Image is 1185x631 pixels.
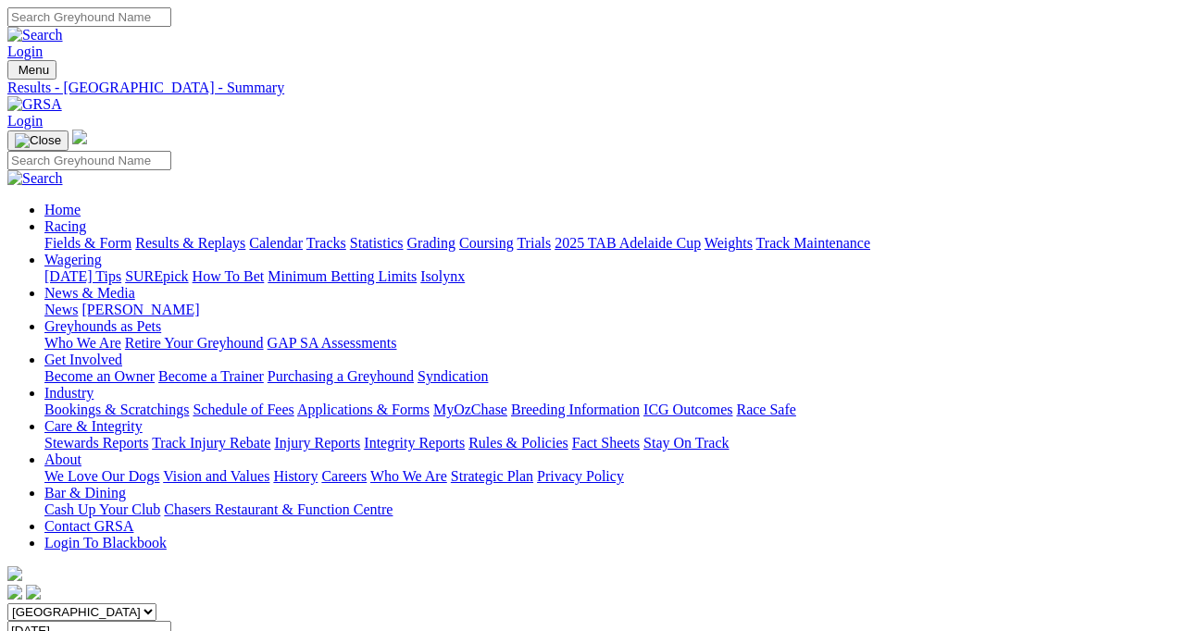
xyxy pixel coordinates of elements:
[7,43,43,59] a: Login
[736,402,795,417] a: Race Safe
[44,485,126,501] a: Bar & Dining
[44,202,81,217] a: Home
[44,302,1178,318] div: News & Media
[44,302,78,317] a: News
[44,335,1178,352] div: Greyhounds as Pets
[44,385,94,401] a: Industry
[643,402,732,417] a: ICG Outcomes
[158,368,264,384] a: Become a Trainer
[370,468,447,484] a: Who We Are
[7,170,63,187] img: Search
[26,585,41,600] img: twitter.svg
[44,468,1178,485] div: About
[274,435,360,451] a: Injury Reports
[7,96,62,113] img: GRSA
[44,452,81,467] a: About
[44,268,121,284] a: [DATE] Tips
[44,535,167,551] a: Login To Blackbook
[44,268,1178,285] div: Wagering
[511,402,640,417] a: Breeding Information
[273,468,318,484] a: History
[125,268,188,284] a: SUREpick
[350,235,404,251] a: Statistics
[44,468,159,484] a: We Love Our Dogs
[537,468,624,484] a: Privacy Policy
[44,402,1178,418] div: Industry
[459,235,514,251] a: Coursing
[468,435,568,451] a: Rules & Policies
[152,435,270,451] a: Track Injury Rebate
[249,235,303,251] a: Calendar
[643,435,729,451] a: Stay On Track
[7,585,22,600] img: facebook.svg
[44,402,189,417] a: Bookings & Scratchings
[7,113,43,129] a: Login
[135,235,245,251] a: Results & Replays
[7,151,171,170] input: Search
[44,418,143,434] a: Care & Integrity
[7,60,56,80] button: Toggle navigation
[164,501,393,517] a: Chasers Restaurant & Function Centre
[44,368,155,384] a: Become an Owner
[268,268,417,284] a: Minimum Betting Limits
[44,501,1178,518] div: Bar & Dining
[19,63,49,77] span: Menu
[756,235,870,251] a: Track Maintenance
[451,468,533,484] a: Strategic Plan
[306,235,346,251] a: Tracks
[193,402,293,417] a: Schedule of Fees
[44,501,160,517] a: Cash Up Your Club
[44,235,131,251] a: Fields & Form
[407,235,455,251] a: Grading
[72,130,87,144] img: logo-grsa-white.png
[321,468,367,484] a: Careers
[125,335,264,351] a: Retire Your Greyhound
[44,252,102,267] a: Wagering
[517,235,551,251] a: Trials
[268,335,397,351] a: GAP SA Assessments
[44,318,161,334] a: Greyhounds as Pets
[268,368,414,384] a: Purchasing a Greyhound
[7,27,63,43] img: Search
[705,235,753,251] a: Weights
[418,368,488,384] a: Syndication
[44,435,148,451] a: Stewards Reports
[420,268,465,284] a: Isolynx
[364,435,465,451] a: Integrity Reports
[44,368,1178,385] div: Get Involved
[44,335,121,351] a: Who We Are
[44,285,135,301] a: News & Media
[7,7,171,27] input: Search
[44,352,122,367] a: Get Involved
[44,235,1178,252] div: Racing
[44,218,86,234] a: Racing
[163,468,269,484] a: Vision and Values
[572,435,640,451] a: Fact Sheets
[7,566,22,581] img: logo-grsa-white.png
[193,268,265,284] a: How To Bet
[81,302,199,317] a: [PERSON_NAME]
[44,435,1178,452] div: Care & Integrity
[44,518,133,534] a: Contact GRSA
[15,133,61,148] img: Close
[555,235,701,251] a: 2025 TAB Adelaide Cup
[433,402,507,417] a: MyOzChase
[297,402,430,417] a: Applications & Forms
[7,80,1178,96] a: Results - [GEOGRAPHIC_DATA] - Summary
[7,130,69,151] button: Toggle navigation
